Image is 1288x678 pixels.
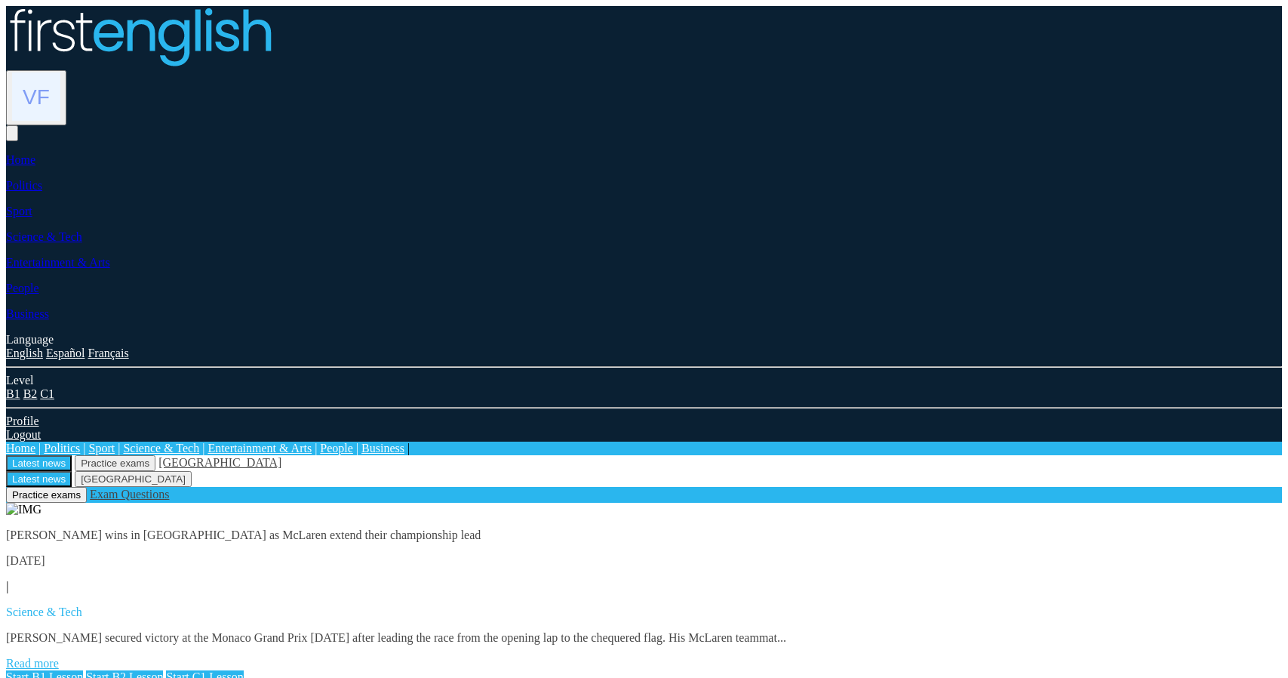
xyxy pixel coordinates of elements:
a: Entertainment & Arts [207,442,312,455]
a: Français [88,347,128,359]
a: Politics [44,442,80,455]
a: Logout [6,428,41,441]
a: C1 [40,387,54,400]
span: | [315,442,317,455]
span: | [356,442,358,455]
a: Entertainment & Arts [6,256,110,269]
a: People [6,282,39,294]
p: [PERSON_NAME] wins in [GEOGRAPHIC_DATA] as McLaren extend their championship lead [6,529,1282,542]
b: | [6,580,9,593]
a: [GEOGRAPHIC_DATA] [158,456,281,469]
div: Level [6,374,1282,387]
a: Business [361,442,404,455]
span: | [38,442,41,455]
img: IMG [6,503,41,516]
button: Practice exams [6,487,87,503]
a: Español [46,347,85,359]
p: [PERSON_NAME] secured victory at the Monaco Grand Prix [DATE] after leading the race from the ope... [6,631,1282,645]
button: Latest news [6,455,72,471]
button: Latest news [6,471,72,487]
span: | [83,442,85,455]
a: People [320,442,353,455]
a: B2 [23,387,38,400]
a: Sport [89,442,115,455]
a: Sport [6,205,32,217]
a: Politics [6,179,42,192]
a: Science & Tech [123,442,199,455]
a: B1 [6,387,20,400]
a: Home [6,153,35,166]
a: Profile [6,415,39,427]
a: Read more [6,657,59,670]
a: Science & Tech [6,230,82,243]
a: English [6,347,43,359]
a: Exam Questions [90,488,169,501]
div: Language [6,333,1282,347]
a: Home [6,442,35,455]
img: Logo [6,6,272,67]
button: Practice exams [75,455,155,471]
span: | [407,442,410,455]
a: Business [6,307,49,320]
a: Logo [6,6,1282,70]
p: Science & Tech [6,606,1282,619]
img: Vlad Feitser [12,72,60,121]
p: [DATE] [6,554,1282,568]
span: | [202,442,204,455]
button: [GEOGRAPHIC_DATA] [75,471,192,487]
span: | [118,442,120,455]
